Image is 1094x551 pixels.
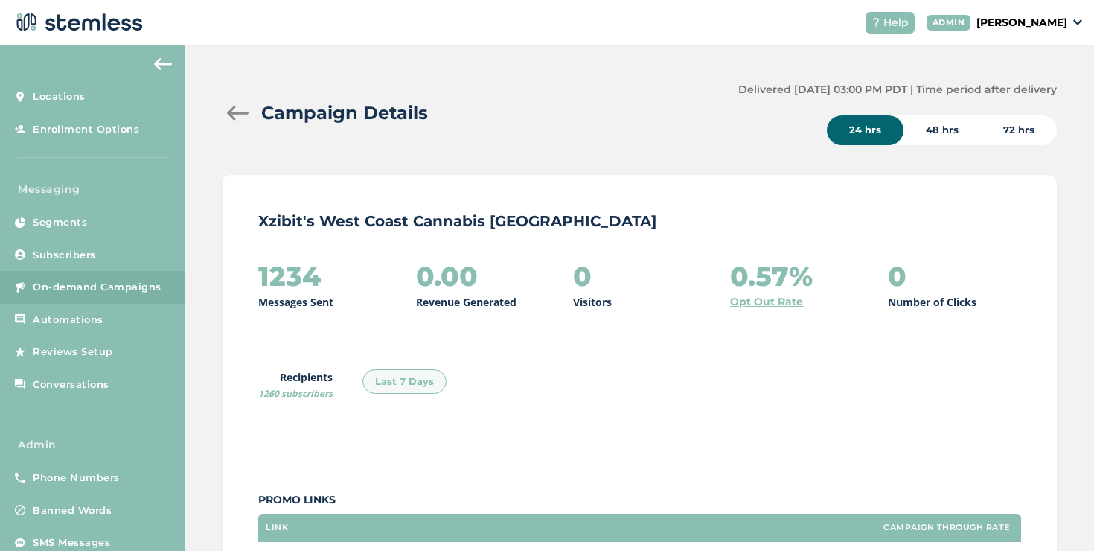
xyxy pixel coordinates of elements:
[416,294,516,310] p: Revenue Generated
[154,58,172,70] img: icon-arrow-back-accent-c549486e.svg
[871,18,880,27] img: icon-help-white-03924b79.svg
[1073,19,1082,25] img: icon_down-arrow-small-66adaf34.svg
[33,535,110,550] span: SMS Messages
[258,211,1021,232] p: Xzibit's West Coast Cannabis [GEOGRAPHIC_DATA]
[258,492,1021,508] label: Promo Links
[927,15,971,31] div: ADMIN
[33,280,161,295] span: On-demand Campaigns
[33,89,86,104] span: Locations
[888,294,976,310] p: Number of Clicks
[261,100,428,127] h2: Campaign Details
[981,115,1057,145] div: 72 hrs
[258,387,333,400] span: 1260 subscribers
[33,503,112,518] span: Banned Words
[33,248,96,263] span: Subscribers
[883,523,1010,532] label: Campaign Through Rate
[258,294,333,310] p: Messages Sent
[883,15,909,31] span: Help
[362,369,447,395] div: Last 7 Days
[976,15,1067,31] p: [PERSON_NAME]
[730,294,803,310] a: Opt Out Rate
[33,471,120,485] span: Phone Numbers
[738,82,1057,98] label: Delivered [DATE] 03:00 PM PDT | Time period after delivery
[258,261,321,291] h2: 1234
[573,261,592,291] h2: 0
[33,313,103,328] span: Automations
[730,261,813,291] h2: 0.57%
[416,261,478,291] h2: 0.00
[12,7,143,37] img: logo-dark-0685b13c.svg
[1020,480,1094,551] iframe: Chat Widget
[33,345,113,360] span: Reviews Setup
[33,215,87,230] span: Segments
[33,378,109,392] span: Conversations
[258,369,333,401] label: Recipients
[888,261,906,291] h2: 0
[33,122,139,137] span: Enrollment Options
[573,294,612,310] p: Visitors
[827,115,903,145] div: 24 hrs
[903,115,981,145] div: 48 hrs
[266,523,288,532] label: Link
